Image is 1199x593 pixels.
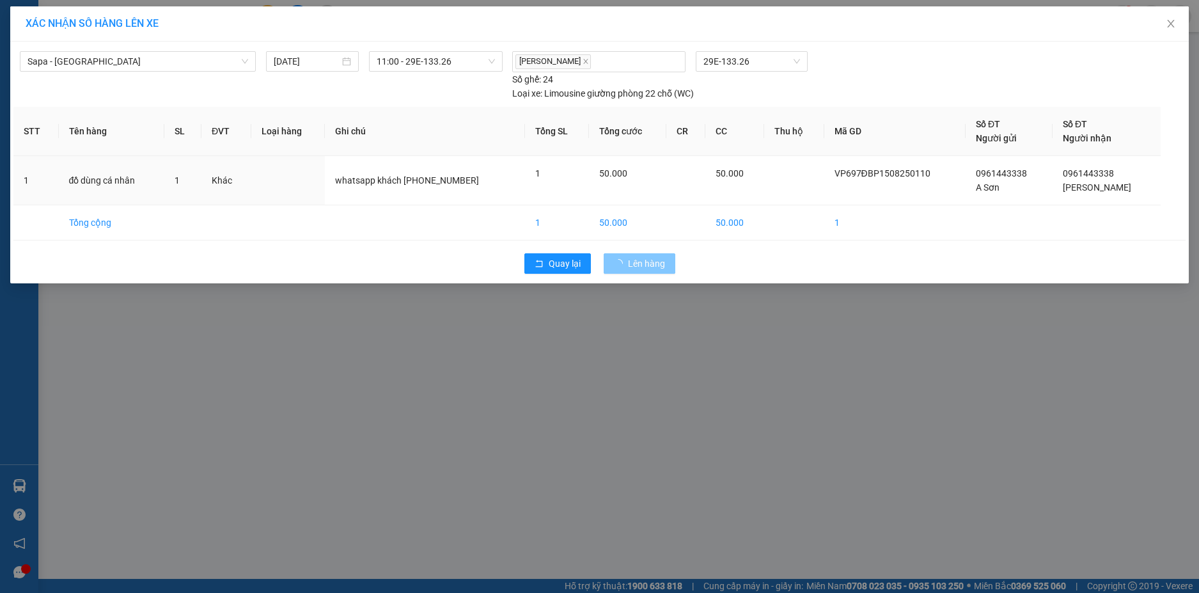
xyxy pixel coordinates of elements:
[705,205,764,241] td: 50.000
[525,205,590,241] td: 1
[201,107,251,156] th: ĐVT
[512,86,694,100] div: Limousine giường phòng 22 chỗ (WC)
[1153,6,1189,42] button: Close
[123,78,240,91] span: VP697ĐBP1508250110
[976,168,1027,178] span: 0961443338
[274,54,340,68] input: 15/08/2025
[614,259,628,268] span: loading
[525,107,590,156] th: Tổng SL
[512,72,553,86] div: 24
[20,54,120,95] span: SAPA, LÀO CAI ↔ [GEOGRAPHIC_DATA]
[703,52,800,71] span: 29E-133.26
[589,107,666,156] th: Tổng cước
[535,168,540,178] span: 1
[24,75,121,95] span: ↔ [GEOGRAPHIC_DATA]
[1063,182,1131,193] span: [PERSON_NAME]
[1063,119,1087,129] span: Số ĐT
[27,52,248,71] span: Sapa - Hà Nội
[164,107,201,156] th: SL
[26,10,114,52] strong: CHUYỂN PHÁT NHANH HK BUSLINES
[976,182,999,193] span: A Sơn
[535,259,544,269] span: rollback
[835,168,930,178] span: VP697ĐBP1508250110
[20,65,120,95] span: ↔ [GEOGRAPHIC_DATA]
[705,107,764,156] th: CC
[524,253,591,274] button: rollbackQuay lại
[512,72,541,86] span: Số ghế:
[666,107,705,156] th: CR
[512,86,542,100] span: Loại xe:
[515,54,591,69] span: [PERSON_NAME]
[976,133,1017,143] span: Người gửi
[59,107,164,156] th: Tên hàng
[7,43,17,106] img: logo
[377,52,495,71] span: 11:00 - 29E-133.26
[1166,19,1176,29] span: close
[824,205,966,241] td: 1
[1063,168,1114,178] span: 0961443338
[13,156,59,205] td: 1
[325,107,524,156] th: Ghi chú
[1063,133,1111,143] span: Người nhận
[583,58,589,65] span: close
[549,257,581,271] span: Quay lại
[13,107,59,156] th: STT
[59,156,164,205] td: đồ dùng cá nhân
[251,107,325,156] th: Loại hàng
[976,119,1000,129] span: Số ĐT
[335,175,479,186] span: whatsapp khách [PHONE_NUMBER]
[26,17,159,29] span: XÁC NHẬN SỐ HÀNG LÊN XE
[764,107,824,156] th: Thu hộ
[175,175,180,186] span: 1
[604,253,675,274] button: Lên hàng
[716,168,744,178] span: 50.000
[599,168,627,178] span: 50.000
[824,107,966,156] th: Mã GD
[589,205,666,241] td: 50.000
[628,257,665,271] span: Lên hàng
[59,205,164,241] td: Tổng cộng
[201,156,251,205] td: Khác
